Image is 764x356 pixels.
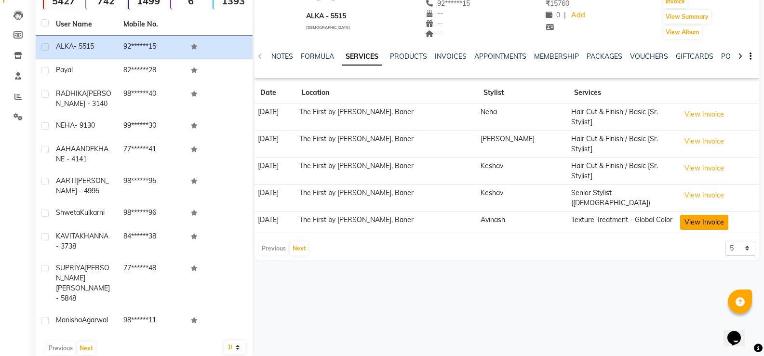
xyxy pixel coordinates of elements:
span: KHANNA - 3738 [56,232,108,251]
span: Kulkarni [80,208,105,217]
div: ALKA - 5515 [302,11,350,21]
span: [PERSON_NAME] - 4995 [56,176,109,195]
th: Date [255,82,296,104]
button: Next [290,242,308,255]
button: View Invoice [680,188,728,203]
span: ALKA [56,42,74,51]
td: Hair Cut & Finish / Basic [Sr. Stylist] [568,158,677,185]
span: [DEMOGRAPHIC_DATA] [306,25,350,30]
span: Agarwal [82,316,108,324]
button: View Invoice [680,134,728,149]
button: View Invoice [680,107,728,122]
td: The First by [PERSON_NAME], Baner [296,211,478,233]
th: Stylist [478,82,568,104]
td: The First by [PERSON_NAME], Baner [296,185,478,211]
span: - 9130 [75,121,95,130]
span: NEHA [56,121,75,130]
button: View Album [663,26,702,39]
th: User Name [50,13,118,36]
td: The First by [PERSON_NAME], Baner [296,158,478,185]
td: [DATE] [255,104,296,131]
td: [DATE] [255,131,296,158]
td: Hair Cut & Finish / Basic [Sr. Stylist] [568,131,677,158]
button: Next [77,342,95,355]
td: [DATE] [255,185,296,211]
button: View Invoice [680,215,728,230]
a: FORMULA [301,52,334,61]
span: AAHAAN [56,145,85,153]
span: 0 [546,11,560,19]
td: [DATE] [255,158,296,185]
span: Payal [56,66,73,74]
a: NOTES [271,52,293,61]
span: RADHIKA [56,89,87,98]
span: KAVITA [56,232,80,240]
iframe: chat widget [724,317,754,346]
td: Keshav [478,185,568,211]
span: - 5515 [74,42,94,51]
a: PRODUCTS [390,52,427,61]
span: SUPRIYA [56,264,85,272]
span: -- [425,19,443,28]
td: [PERSON_NAME] [478,131,568,158]
button: View Summary [663,10,711,24]
a: MEMBERSHIP [534,52,579,61]
td: Texture Treatment - Global Color [568,211,677,233]
span: Manisha [56,316,82,324]
button: View Invoice [680,161,728,176]
a: SERVICES [342,48,382,66]
th: Mobile No. [118,13,185,36]
td: Hair Cut & Finish / Basic [Sr. Stylist] [568,104,677,131]
a: GIFTCARDS [676,52,713,61]
td: Neha [478,104,568,131]
span: -- [425,9,443,18]
span: AARTI [56,176,76,185]
td: [DATE] [255,211,296,233]
th: Services [568,82,677,104]
span: | [564,10,566,20]
span: Shweta [56,208,80,217]
td: Keshav [478,158,568,185]
a: PACKAGES [587,52,622,61]
td: The First by [PERSON_NAME], Baner [296,104,478,131]
span: -- [425,29,443,38]
a: POINTS [721,52,746,61]
td: Avinash [478,211,568,233]
th: Location [296,82,478,104]
a: Add [570,9,587,22]
a: INVOICES [435,52,467,61]
a: VOUCHERS [630,52,668,61]
td: Senior Stylist ([DEMOGRAPHIC_DATA]) [568,185,677,211]
a: APPOINTMENTS [474,52,526,61]
td: The First by [PERSON_NAME], Baner [296,131,478,158]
